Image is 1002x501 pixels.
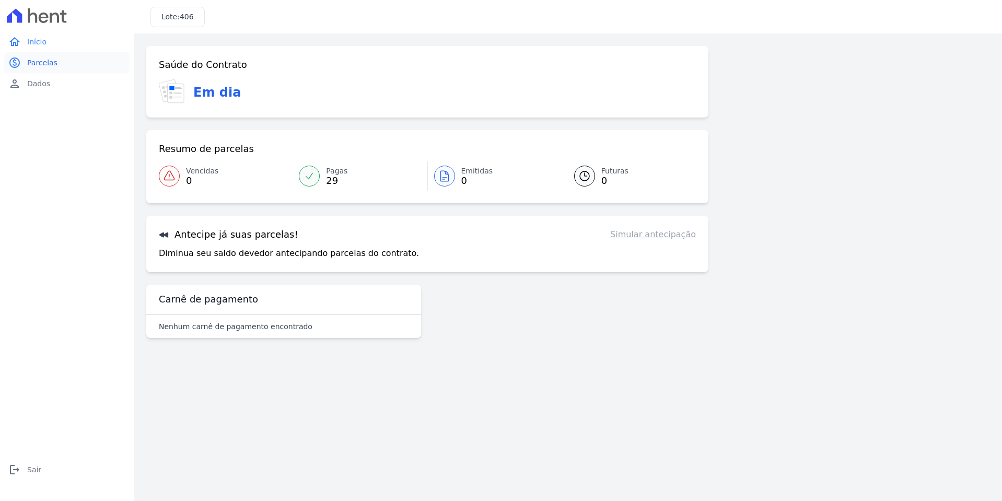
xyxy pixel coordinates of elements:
a: personDados [4,73,130,94]
i: logout [8,463,21,476]
a: Futuras 0 [562,161,696,191]
a: Vencidas 0 [159,161,293,191]
span: 29 [326,177,347,185]
i: paid [8,56,21,69]
h3: Resumo de parcelas [159,143,254,155]
h3: Lote: [161,11,194,22]
span: Sair [27,464,41,475]
a: logoutSair [4,459,130,480]
p: Diminua seu saldo devedor antecipando parcelas do contrato. [159,247,419,260]
span: 406 [180,13,194,21]
i: person [8,77,21,90]
a: homeInício [4,31,130,52]
i: home [8,36,21,48]
h3: Antecipe já suas parcelas! [159,228,298,241]
span: Pagas [326,166,347,177]
span: 0 [461,177,493,185]
p: Nenhum carnê de pagamento encontrado [159,321,312,332]
span: Futuras [601,166,628,177]
span: 0 [186,177,218,185]
h3: Saúde do Contrato [159,59,247,71]
span: Vencidas [186,166,218,177]
span: Emitidas [461,166,493,177]
a: Pagas 29 [293,161,427,191]
span: Parcelas [27,57,57,68]
span: Dados [27,78,50,89]
a: Emitidas 0 [428,161,562,191]
span: 0 [601,177,628,185]
h3: Carnê de pagamento [159,293,258,306]
h3: Em dia [193,83,241,102]
span: Início [27,37,46,47]
a: paidParcelas [4,52,130,73]
a: Simular antecipação [610,228,696,241]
